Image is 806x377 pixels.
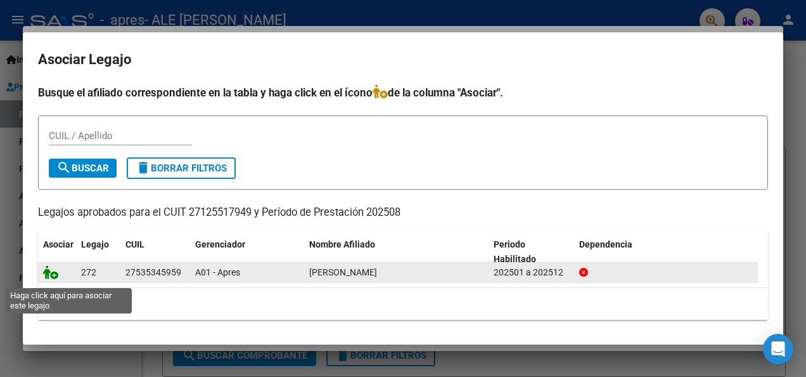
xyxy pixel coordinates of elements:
[38,48,768,72] h2: Asociar Legajo
[38,84,768,101] h4: Busque el afiliado correspondiente en la tabla y haga click en el ícono de la columna "Asociar".
[56,160,72,175] mat-icon: search
[38,205,768,221] p: Legajos aprobados para el CUIT 27125517949 y Período de Prestación 202508
[309,239,375,249] span: Nombre Afiliado
[43,239,74,249] span: Asociar
[489,231,574,273] datatable-header-cell: Periodo Habilitado
[56,162,109,174] span: Buscar
[127,157,236,179] button: Borrar Filtros
[494,239,536,264] span: Periodo Habilitado
[136,162,227,174] span: Borrar Filtros
[195,267,240,277] span: A01 - Apres
[574,231,758,273] datatable-header-cell: Dependencia
[763,334,793,364] div: Open Intercom Messenger
[38,288,768,320] div: 1 registros
[38,231,76,273] datatable-header-cell: Asociar
[125,239,144,249] span: CUIL
[579,239,632,249] span: Dependencia
[81,267,96,277] span: 272
[304,231,489,273] datatable-header-cell: Nombre Afiliado
[309,267,377,277] span: CABRERA CORONEL CATALINA ESMERALDA
[76,231,120,273] datatable-header-cell: Legajo
[190,231,304,273] datatable-header-cell: Gerenciador
[195,239,245,249] span: Gerenciador
[136,160,151,175] mat-icon: delete
[494,265,569,280] div: 202501 a 202512
[125,265,181,280] div: 27535345959
[49,159,117,178] button: Buscar
[120,231,190,273] datatable-header-cell: CUIL
[81,239,109,249] span: Legajo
